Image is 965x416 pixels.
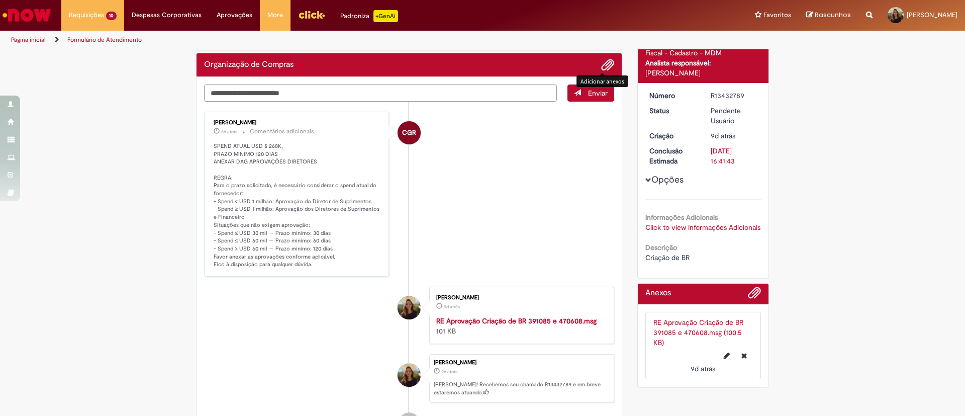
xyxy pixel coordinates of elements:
small: Comentários adicionais [250,127,314,136]
div: Adicionar anexos [576,75,628,87]
img: click_logo_yellow_360x200.png [298,7,325,22]
h2: Organização de Compras Histórico de tíquete [204,60,294,69]
time: 20/08/2025 14:41:40 [441,369,457,375]
b: Descrição [645,243,677,252]
span: [PERSON_NAME] [907,11,957,19]
button: Enviar [567,85,614,102]
span: Favoritos [763,10,791,20]
ul: Trilhas de página [8,31,636,49]
div: Pendente Usuário [711,106,757,126]
time: 20/08/2025 14:41:31 [691,364,715,373]
button: Excluir RE Aprovação Criação de BR 391085 e 470608.msg [735,348,753,364]
div: Lara Moccio Breim Solera [398,364,421,387]
time: 20/08/2025 14:41:40 [711,131,735,140]
div: Lara Moccio Breim Solera [398,296,421,319]
button: Editar nome de arquivo RE Aprovação Criação de BR 391085 e 470608.msg [718,348,736,364]
img: ServiceNow [1,5,53,25]
b: Informações Adicionais [645,213,718,222]
textarea: Digite sua mensagem aqui... [204,85,557,102]
div: 20/08/2025 14:41:40 [711,131,757,141]
span: 9d atrás [711,131,735,140]
span: 9d atrás [444,304,460,310]
span: CGR [402,121,416,145]
div: Analista responsável: [645,58,761,68]
span: Rascunhos [815,10,851,20]
span: Aprovações [217,10,252,20]
span: Despesas Corporativas [132,10,202,20]
p: [PERSON_NAME]! Recebemos seu chamado R13432789 e em breve estaremos atuando. [434,381,609,396]
span: 8d atrás [221,129,237,135]
a: Formulário de Atendimento [67,36,142,44]
span: Requisições [69,10,104,20]
p: SPEND ATUAL USD $ 268K, PRAZO MINIMO 120 DIAS ANEXAR DAG APROVAÇÕES DIRETORES REGRA: Para o prazo... [214,142,381,269]
a: Página inicial [11,36,46,44]
li: Lara Moccio Breim Solera [204,354,614,402]
div: [PERSON_NAME] [434,360,609,366]
div: Padroniza [340,10,398,22]
div: [DATE] 16:41:43 [711,146,757,166]
span: 10 [106,12,117,20]
a: RE Aprovação Criação de BR 391085 e 470608.msg [436,316,597,325]
h2: Anexos [645,289,671,298]
dt: Criação [642,131,704,141]
span: Enviar [588,89,608,98]
div: [PERSON_NAME] [214,120,381,126]
dt: Conclusão Estimada [642,146,704,166]
span: Criação de BR [645,253,690,262]
div: [PERSON_NAME] [436,295,604,301]
div: 101 KB [436,316,604,336]
dt: Status [642,106,704,116]
button: Adicionar anexos [601,58,614,71]
p: +GenAi [373,10,398,22]
div: Camila Garcia Rafael [398,121,421,144]
div: R13432789 [711,91,757,101]
div: [PERSON_NAME] [645,68,761,78]
dt: Número [642,91,704,101]
span: 9d atrás [691,364,715,373]
time: 20/08/2025 14:41:31 [444,304,460,310]
a: Click to view Informações Adicionais [645,223,760,232]
span: 9d atrás [441,369,457,375]
time: 22/08/2025 08:34:18 [221,129,237,135]
button: Adicionar anexos [748,286,761,304]
a: RE Aprovação Criação de BR 391085 e 470608.msg (100.5 KB) [653,318,743,347]
div: Fiscal - Cadastro - MDM [645,48,761,58]
a: Rascunhos [806,11,851,20]
span: More [267,10,283,20]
